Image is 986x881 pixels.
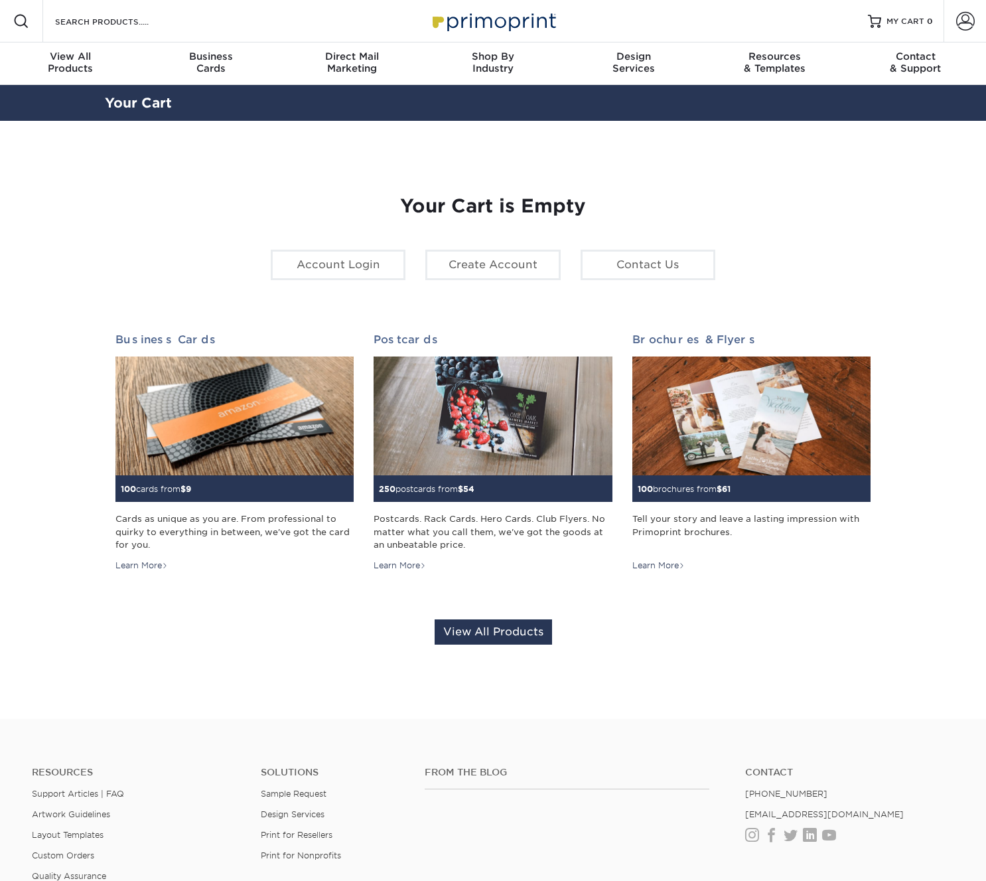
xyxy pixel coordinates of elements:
a: Direct MailMarketing [282,42,423,85]
span: $ [458,484,463,494]
h4: Resources [32,767,241,778]
a: Print for Resellers [261,830,332,840]
small: cards from [121,484,191,494]
span: 0 [927,17,933,26]
a: Design Services [261,809,324,819]
a: Shop ByIndustry [423,42,563,85]
div: Marketing [282,50,423,74]
a: Print for Nonprofits [261,850,341,860]
div: Learn More [632,560,685,572]
input: SEARCH PRODUCTS..... [54,13,183,29]
div: Services [563,50,704,74]
h1: Your Cart is Empty [115,195,871,218]
div: & Support [845,50,986,74]
a: Resources& Templates [704,42,845,85]
span: Contact [845,50,986,62]
a: Contact& Support [845,42,986,85]
div: Cards [141,50,281,74]
img: Primoprint [427,7,559,35]
a: View All Products [435,619,552,645]
a: [EMAIL_ADDRESS][DOMAIN_NAME] [745,809,904,819]
h4: From the Blog [425,767,709,778]
img: Postcards [374,357,612,476]
a: Support Articles | FAQ [32,789,124,799]
span: $ [180,484,186,494]
span: Business [141,50,281,62]
h2: Business Cards [115,333,354,346]
a: Quality Assurance [32,871,106,881]
a: Layout Templates [32,830,104,840]
div: Industry [423,50,563,74]
img: Brochures & Flyers [632,357,871,476]
a: Custom Orders [32,850,94,860]
span: Resources [704,50,845,62]
div: Postcards. Rack Cards. Hero Cards. Club Flyers. No matter what you call them, we've got the goods... [374,513,612,550]
span: Direct Mail [282,50,423,62]
span: 54 [463,484,474,494]
div: Tell your story and leave a lasting impression with Primoprint brochures. [632,513,871,550]
span: $ [717,484,722,494]
a: [PHONE_NUMBER] [745,789,827,799]
a: DesignServices [563,42,704,85]
div: & Templates [704,50,845,74]
a: Your Cart [105,95,172,111]
a: Postcards 250postcards from$54 Postcards. Rack Cards. Hero Cards. Club Flyers. No matter what you... [374,333,612,572]
a: Sample Request [261,789,326,799]
a: BusinessCards [141,42,281,85]
a: Artwork Guidelines [32,809,110,819]
span: MY CART [886,16,924,27]
div: Cards as unique as you are. From professional to quirky to everything in between, we've got the c... [115,513,354,550]
img: Business Cards [115,357,354,476]
a: Brochures & Flyers 100brochures from$61 Tell your story and leave a lasting impression with Primo... [632,333,871,572]
span: 100 [121,484,136,494]
span: Design [563,50,704,62]
small: postcards from [379,484,474,494]
h4: Solutions [261,767,405,778]
span: 100 [638,484,653,494]
span: 250 [379,484,395,494]
a: Account Login [271,250,405,280]
a: Create Account [425,250,560,280]
span: Shop By [423,50,563,62]
div: Learn More [115,560,168,572]
span: 61 [722,484,731,494]
h2: Postcards [374,333,612,346]
a: Business Cards 100cards from$9 Cards as unique as you are. From professional to quirky to everyth... [115,333,354,572]
h2: Brochures & Flyers [632,333,871,346]
small: brochures from [638,484,731,494]
span: 9 [186,484,191,494]
a: Contact [745,767,954,778]
div: Learn More [374,560,426,572]
a: Contact Us [581,250,715,280]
